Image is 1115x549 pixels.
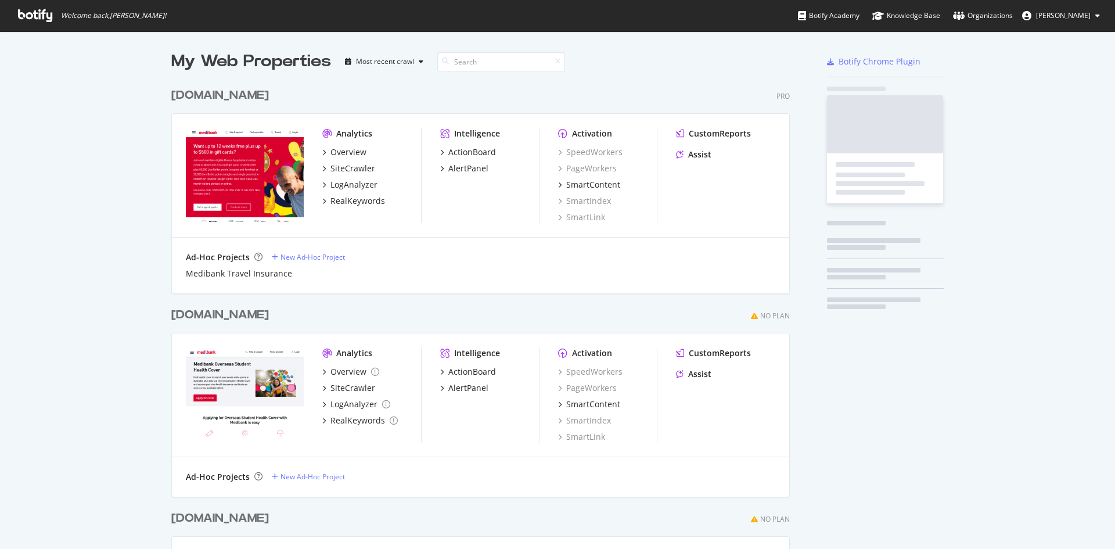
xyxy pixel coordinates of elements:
div: New Ad-Hoc Project [280,252,345,262]
a: SmartIndex [558,415,611,426]
div: Ad-Hoc Projects [186,471,250,483]
div: [DOMAIN_NAME] [171,87,269,104]
div: AlertPanel [448,163,488,174]
div: Overview [330,146,366,158]
a: AlertPanel [440,382,488,394]
div: CustomReports [689,128,751,139]
a: PageWorkers [558,382,617,394]
div: Activation [572,347,612,359]
div: Intelligence [454,347,500,359]
a: [DOMAIN_NAME] [171,510,274,527]
div: Analytics [336,347,372,359]
a: SmartIndex [558,195,611,207]
a: Overview [322,366,379,378]
a: ActionBoard [440,146,496,158]
a: SmartContent [558,179,620,191]
div: New Ad-Hoc Project [280,472,345,482]
a: New Ad-Hoc Project [272,472,345,482]
div: Assist [688,368,711,380]
div: [DOMAIN_NAME] [171,510,269,527]
div: Botify Academy [798,10,859,21]
div: SmartContent [566,179,620,191]
div: No Plan [760,311,790,321]
div: Analytics [336,128,372,139]
a: SmartLink [558,211,605,223]
a: RealKeywords [322,415,398,426]
a: Botify Chrome Plugin [827,56,920,67]
div: ActionBoard [448,366,496,378]
div: CustomReports [689,347,751,359]
div: Organizations [953,10,1013,21]
div: Ad-Hoc Projects [186,252,250,263]
div: SiteCrawler [330,382,375,394]
div: Intelligence [454,128,500,139]
div: RealKeywords [330,195,385,207]
input: Search [437,52,565,72]
a: ActionBoard [440,366,496,378]
a: AlertPanel [440,163,488,174]
div: Assist [688,149,711,160]
a: RealKeywords [322,195,385,207]
div: Most recent crawl [356,58,414,65]
a: Overview [322,146,366,158]
div: LogAnalyzer [330,399,377,410]
a: Medibank Travel Insurance [186,268,292,279]
a: [DOMAIN_NAME] [171,87,274,104]
a: SmartContent [558,399,620,410]
span: Welcome back, [PERSON_NAME] ! [61,11,166,20]
img: Medibank.com.au [186,128,304,222]
div: Knowledge Base [872,10,940,21]
a: Assist [676,368,711,380]
a: SiteCrawler [322,163,375,174]
a: PageWorkers [558,163,617,174]
a: Assist [676,149,711,160]
a: LogAnalyzer [322,399,390,410]
div: SiteCrawler [330,163,375,174]
button: Most recent crawl [340,52,428,71]
div: SmartContent [566,399,620,410]
div: My Web Properties [171,50,331,73]
button: [PERSON_NAME] [1013,6,1109,25]
div: LogAnalyzer [330,179,377,191]
a: CustomReports [676,128,751,139]
a: SpeedWorkers [558,366,623,378]
a: SpeedWorkers [558,146,623,158]
div: [DOMAIN_NAME] [171,307,269,324]
a: SiteCrawler [322,382,375,394]
div: Overview [330,366,366,378]
a: LogAnalyzer [322,179,377,191]
img: Medibankoshc.com.au [186,347,304,442]
a: CustomReports [676,347,751,359]
div: AlertPanel [448,382,488,394]
a: [DOMAIN_NAME] [171,307,274,324]
a: SmartLink [558,431,605,443]
div: Pro [776,91,790,101]
div: No Plan [760,514,790,524]
div: Botify Chrome Plugin [839,56,920,67]
div: ActionBoard [448,146,496,158]
div: Activation [572,128,612,139]
span: Armaan Gandhok [1036,10,1091,20]
div: RealKeywords [330,415,385,426]
a: New Ad-Hoc Project [272,252,345,262]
